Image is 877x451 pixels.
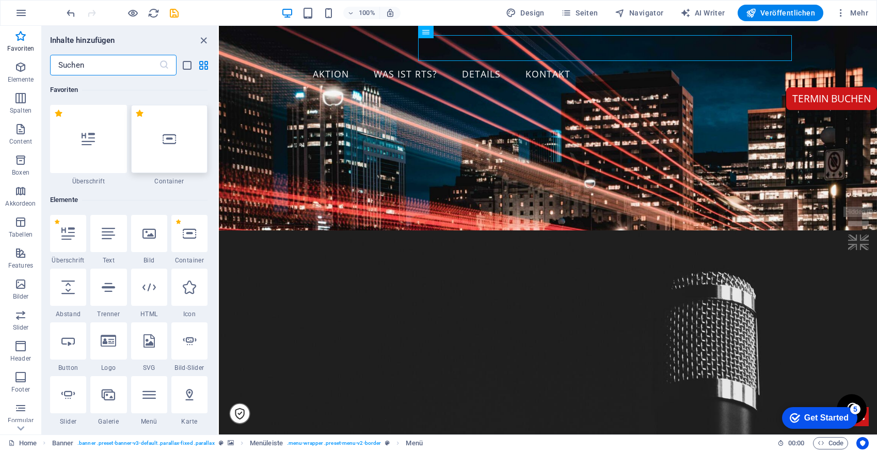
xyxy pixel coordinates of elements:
[9,137,32,146] p: Content
[90,417,126,426] span: Galerie
[65,7,77,19] button: undo
[131,269,167,318] div: HTML
[90,215,126,265] div: Text
[50,322,86,372] div: Button
[50,55,159,75] input: Suchen
[10,354,31,363] p: Header
[795,439,797,447] span: :
[50,177,127,185] span: Überschrift
[148,7,160,19] i: Seite neu laden
[181,59,193,71] button: list-view
[131,364,167,372] span: SVG
[10,106,31,115] p: Spalten
[385,440,390,446] i: Dieses Element ist ein anpassbares Preset
[168,7,180,19] button: save
[738,5,823,21] button: Veröffentlichen
[135,109,144,118] span: Von Favoriten entfernen
[168,7,180,19] i: Save (Ctrl+S)
[8,261,33,270] p: Features
[50,376,86,426] div: Slider
[250,437,283,449] span: Klick zum Auswählen. Doppelklick zum Bearbeiten
[131,417,167,426] span: Menü
[90,376,126,426] div: Galerie
[561,8,598,18] span: Seiten
[50,194,208,206] h6: Elemente
[557,5,602,21] button: Seiten
[65,7,77,19] i: Rückgängig: Menüpunkte ändern (Strg+Z)
[12,168,29,177] p: Boxen
[147,7,160,19] button: reload
[10,377,31,398] a: Cookie Einstellungen
[171,376,208,426] div: Karte
[90,269,126,318] div: Trenner
[502,5,549,21] button: Design
[11,385,30,394] p: Footer
[788,437,804,449] span: 00 00
[171,215,208,265] div: Container
[8,75,34,84] p: Elemente
[54,219,60,225] span: Von Favoriten entfernen
[8,5,84,27] div: Get Started 5 items remaining, 0% complete
[676,5,729,21] button: AI Writer
[5,199,36,208] p: Akkordeon
[13,292,29,301] p: Bilder
[9,230,33,239] p: Tabellen
[50,417,86,426] span: Slider
[77,437,214,449] span: . banner .preset-banner-v3-default .parallax-fixed .parallax
[171,269,208,318] div: Icon
[615,8,664,18] span: Navigator
[90,322,126,372] div: Logo
[90,364,126,372] span: Logo
[171,310,208,318] span: Icon
[228,440,234,446] i: Element verfügt über einen Hintergrund
[131,322,167,372] div: SVG
[50,269,86,318] div: Abstand
[287,437,381,449] span: . menu-wrapper .preset-menu-v2-border
[76,2,87,12] div: 5
[506,8,545,18] span: Design
[50,256,86,265] span: Überschrift
[176,219,181,225] span: Von Favoriten entfernen
[171,364,208,372] span: Bild-Slider
[406,437,422,449] span: Klick zum Auswählen. Doppelklick zum Bearbeiten
[502,5,549,21] div: Design (Strg+Alt+Y)
[131,177,208,185] span: Container
[856,437,869,449] button: Usercentrics
[359,7,375,19] h6: 100%
[777,437,805,449] h6: Session-Zeit
[219,440,224,446] i: Dieses Element ist ein anpassbares Preset
[171,322,208,372] div: Bild-Slider
[50,215,86,265] div: Überschrift
[50,105,127,185] div: Überschrift
[90,310,126,318] span: Trenner
[171,256,208,265] span: Container
[197,59,210,71] button: grid-view
[818,437,843,449] span: Code
[836,8,868,18] span: Mehr
[171,417,208,426] span: Karte
[131,215,167,265] div: Bild
[611,5,668,21] button: Navigator
[131,310,167,318] span: HTML
[197,34,210,46] button: close panel
[50,34,115,46] h6: Inhalte hinzufügen
[52,437,74,449] span: Klick zum Auswählen. Doppelklick zum Bearbeiten
[50,84,208,96] h6: Favoriten
[7,44,34,53] p: Favoriten
[8,416,34,425] p: Formular
[832,5,872,21] button: Mehr
[30,11,75,21] div: Get Started
[50,364,86,372] span: Button
[746,8,815,18] span: Veröffentlichen
[50,310,86,318] span: Abstand
[90,256,126,265] span: Text
[343,7,380,19] button: 100%
[131,376,167,426] div: Menü
[131,256,167,265] span: Bild
[8,437,37,449] a: Klick, um Auswahl aufzuheben. Doppelklick öffnet Seitenverwaltung
[13,323,29,332] p: Slider
[131,105,208,185] div: Container
[52,437,423,449] nav: breadcrumb
[813,437,848,449] button: Code
[126,7,139,19] button: Klicke hier, um den Vorschau-Modus zu verlassen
